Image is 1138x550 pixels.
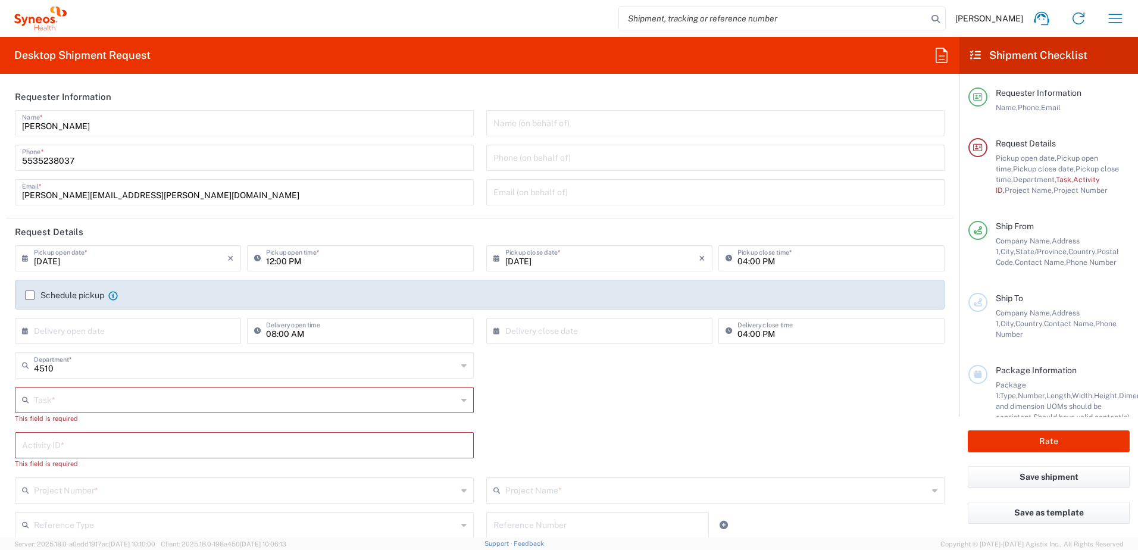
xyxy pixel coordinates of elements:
[1094,391,1119,400] span: Height,
[1018,103,1041,112] span: Phone,
[1001,319,1015,328] span: City,
[996,308,1052,317] span: Company Name,
[1000,391,1018,400] span: Type,
[968,502,1130,524] button: Save as template
[15,458,474,469] div: This field is required
[15,91,111,103] h2: Requester Information
[1015,247,1068,256] span: State/Province,
[715,517,732,533] a: Add Reference
[940,539,1124,549] span: Copyright © [DATE]-[DATE] Agistix Inc., All Rights Reserved
[1041,103,1061,112] span: Email
[970,48,1087,62] h2: Shipment Checklist
[1013,175,1056,184] span: Department,
[1005,186,1053,195] span: Project Name,
[1018,391,1046,400] span: Number,
[109,540,155,548] span: [DATE] 10:10:00
[996,103,1018,112] span: Name,
[14,48,151,62] h2: Desktop Shipment Request
[996,293,1023,303] span: Ship To
[1013,164,1076,173] span: Pickup close date,
[240,540,286,548] span: [DATE] 10:06:13
[968,466,1130,488] button: Save shipment
[15,226,83,238] h2: Request Details
[1068,247,1097,256] span: Country,
[1046,391,1072,400] span: Length,
[25,290,104,300] label: Schedule pickup
[227,249,234,268] i: ×
[1001,247,1015,256] span: City,
[1033,412,1130,421] span: Should have valid content(s)
[996,365,1077,375] span: Package Information
[996,88,1081,98] span: Requester Information
[1015,319,1044,328] span: Country,
[161,540,286,548] span: Client: 2025.18.0-198a450
[484,540,514,547] a: Support
[1056,175,1073,184] span: Task,
[996,221,1034,231] span: Ship From
[955,13,1023,24] span: [PERSON_NAME]
[968,430,1130,452] button: Rate
[14,540,155,548] span: Server: 2025.18.0-a0edd1917ac
[996,380,1026,400] span: Package 1:
[15,413,474,424] div: This field is required
[1066,258,1117,267] span: Phone Number
[699,249,705,268] i: ×
[1015,258,1066,267] span: Contact Name,
[619,7,927,30] input: Shipment, tracking or reference number
[996,154,1056,162] span: Pickup open date,
[1072,391,1094,400] span: Width,
[996,139,1056,148] span: Request Details
[514,540,544,547] a: Feedback
[996,236,1052,245] span: Company Name,
[1044,319,1095,328] span: Contact Name,
[1053,186,1108,195] span: Project Number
